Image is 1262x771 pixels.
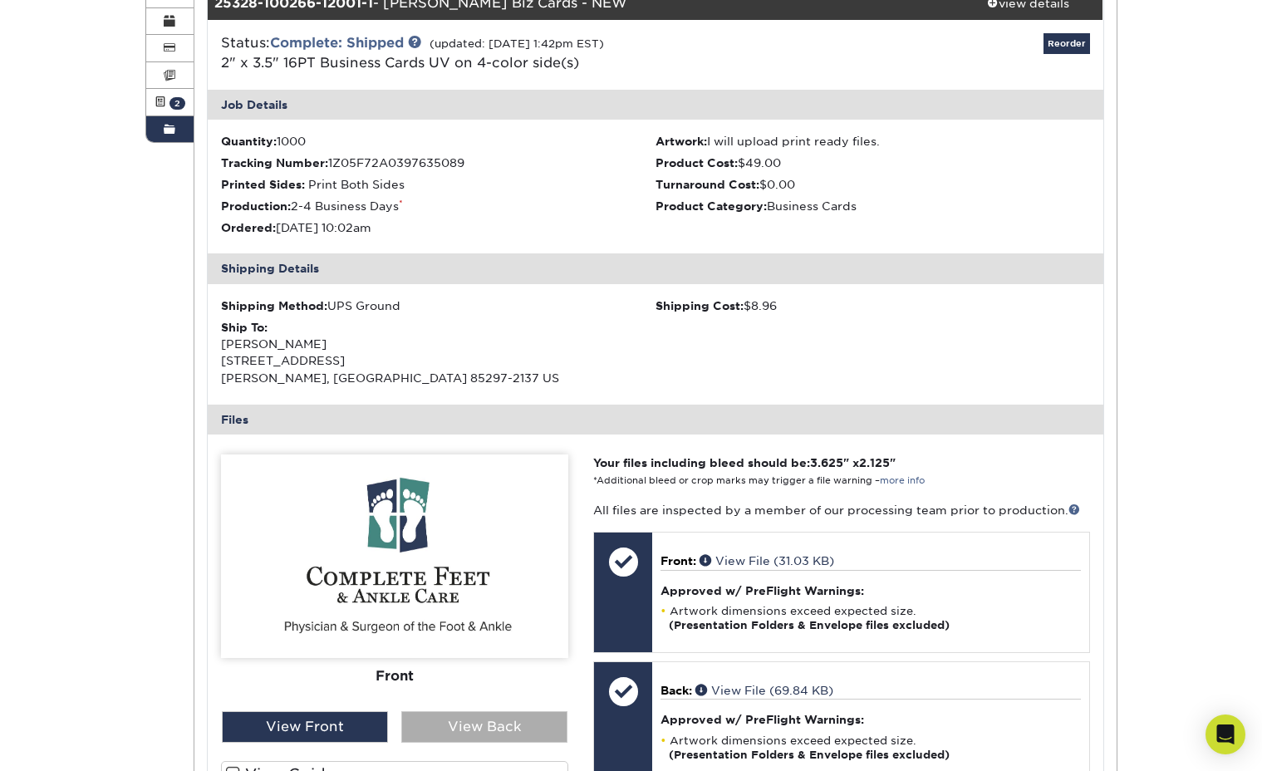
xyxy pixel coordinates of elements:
[221,156,328,169] strong: Tracking Number:
[221,297,656,314] div: UPS Ground
[221,321,268,334] strong: Ship To:
[656,178,759,191] strong: Turnaround Cost:
[221,219,656,236] li: [DATE] 10:02am
[1043,33,1090,54] a: Reorder
[328,156,464,169] span: 1Z05F72A0397635089
[146,89,194,115] a: 2
[208,405,1103,435] div: Files
[656,176,1090,193] li: $0.00
[221,658,568,695] div: Front
[221,299,327,312] strong: Shipping Method:
[656,299,744,312] strong: Shipping Cost:
[656,199,767,213] strong: Product Category:
[430,37,604,50] small: (updated: [DATE] 1:42pm EST)
[209,33,804,73] div: Status:
[1206,715,1245,754] div: Open Intercom Messenger
[208,90,1103,120] div: Job Details
[656,297,1090,314] div: $8.96
[859,456,890,469] span: 2.125
[880,475,925,486] a: more info
[656,156,738,169] strong: Product Cost:
[660,684,692,697] span: Back:
[660,584,1080,597] h4: Approved w/ PreFlight Warnings:
[4,720,141,765] iframe: Google Customer Reviews
[660,734,1080,762] li: Artwork dimensions exceed expected size.
[669,619,950,631] strong: (Presentation Folders & Envelope files excluded)
[593,502,1089,518] p: All files are inspected by a member of our processing team prior to production.
[656,133,1090,150] li: I will upload print ready files.
[221,178,305,191] strong: Printed Sides:
[221,221,276,234] strong: Ordered:
[669,749,950,761] strong: (Presentation Folders & Envelope files excluded)
[660,604,1080,632] li: Artwork dimensions exceed expected size.
[221,55,579,71] span: 2" x 3.5" 16PT Business Cards UV on 4-color side(s)
[810,456,843,469] span: 3.625
[656,135,707,148] strong: Artwork:
[695,684,833,697] a: View File (69.84 KB)
[222,711,388,743] div: View Front
[169,97,185,110] span: 2
[401,711,567,743] div: View Back
[208,253,1103,283] div: Shipping Details
[593,475,925,486] small: *Additional bleed or crop marks may trigger a file warning –
[660,713,1080,726] h4: Approved w/ PreFlight Warnings:
[700,554,834,567] a: View File (31.03 KB)
[221,199,291,213] strong: Production:
[593,456,896,469] strong: Your files including bleed should be: " x "
[221,319,656,387] div: [PERSON_NAME] [STREET_ADDRESS] [PERSON_NAME], [GEOGRAPHIC_DATA] 85297-2137 US
[221,133,656,150] li: 1000
[308,178,405,191] span: Print Both Sides
[270,35,404,51] a: Complete: Shipped
[656,155,1090,171] li: $49.00
[221,198,656,214] li: 2-4 Business Days
[656,198,1090,214] li: Business Cards
[221,135,277,148] strong: Quantity:
[660,554,696,567] span: Front:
